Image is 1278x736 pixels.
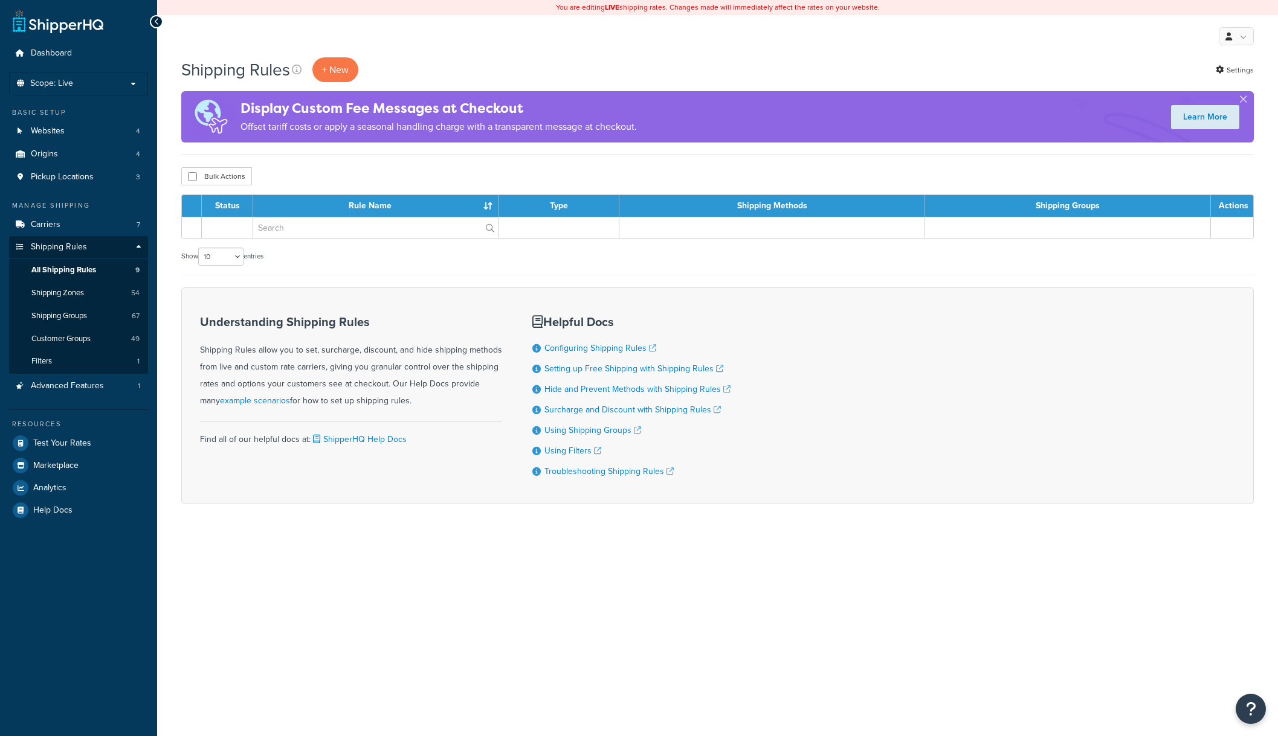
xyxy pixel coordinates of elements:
[253,217,498,238] input: Search
[9,42,148,65] a: Dashboard
[1171,105,1239,129] a: Learn More
[9,328,148,350] li: Customer Groups
[9,282,148,304] a: Shipping Zones 54
[30,78,73,89] span: Scope: Live
[200,315,502,328] h3: Understanding Shipping Rules
[9,419,148,429] div: Resources
[198,248,244,266] select: Showentries
[9,259,148,281] li: All Shipping Rules
[33,483,66,493] span: Analytics
[131,288,140,298] span: 54
[9,305,148,327] li: Shipping Groups
[253,195,499,217] th: Rule Name
[544,465,674,478] a: Troubleshooting Shipping Rules
[9,477,148,499] a: Analytics
[31,381,104,391] span: Advanced Features
[544,383,731,395] a: Hide and Prevent Methods with Shipping Rules
[33,438,91,449] span: Test Your Rates
[13,9,103,33] a: ShipperHQ Home
[9,200,148,211] div: Manage Shipping
[9,107,148,118] div: Basic Setup
[544,342,656,354] a: Configuring Shipping Rules
[181,91,240,142] img: duties-banner-06bc72dcb5fe05cb3f9472aba00be2ae8eb53ab6f0d8bb03d382ba314ac3c341.png
[181,58,290,82] h1: Shipping Rules
[136,126,140,136] span: 4
[136,149,140,159] span: 4
[31,334,91,344] span: Customer Groups
[9,236,148,374] li: Shipping Rules
[9,432,148,454] a: Test Your Rates
[1236,694,1266,724] button: Open Resource Center
[619,195,925,217] th: Shipping Methods
[240,118,637,135] p: Offset tariff costs or apply a seasonal handling charge with a transparent message at checkout.
[9,143,148,165] li: Origins
[132,311,140,321] span: 67
[31,48,72,59] span: Dashboard
[544,403,721,416] a: Surcharge and Discount with Shipping Rules
[33,461,79,471] span: Marketplace
[138,381,140,391] span: 1
[200,421,502,448] div: Find all of our helpful docs at:
[9,166,148,188] li: Pickup Locations
[137,220,140,230] span: 7
[9,214,148,236] li: Carriers
[9,499,148,521] a: Help Docs
[31,311,87,321] span: Shipping Groups
[532,315,731,328] h3: Helpful Docs
[31,242,87,252] span: Shipping Rules
[181,167,252,185] button: Bulk Actions
[925,195,1211,217] th: Shipping Groups
[499,195,619,217] th: Type
[200,315,502,409] div: Shipping Rules allow you to set, surcharge, discount, and hide shipping methods from live and cus...
[137,356,140,366] span: 1
[9,143,148,165] a: Origins 4
[544,362,723,375] a: Setting up Free Shipping with Shipping Rules
[220,394,290,407] a: example scenarios
[9,120,148,142] a: Websites 4
[9,120,148,142] li: Websites
[31,220,60,230] span: Carriers
[9,328,148,350] a: Customer Groups 49
[9,350,148,373] a: Filters 1
[31,265,96,275] span: All Shipping Rules
[9,305,148,327] a: Shipping Groups 67
[240,98,637,118] h4: Display Custom Fee Messages at Checkout
[311,433,407,446] a: ShipperHQ Help Docs
[31,288,84,298] span: Shipping Zones
[9,282,148,304] li: Shipping Zones
[9,455,148,476] a: Marketplace
[33,505,73,516] span: Help Docs
[9,214,148,236] a: Carriers 7
[9,236,148,258] a: Shipping Rules
[1216,62,1254,78] a: Settings
[312,57,358,82] p: + New
[9,375,148,397] a: Advanced Features 1
[31,172,94,182] span: Pickup Locations
[181,248,263,266] label: Show entries
[605,2,619,13] b: LIVE
[9,259,148,281] a: All Shipping Rules 9
[136,172,140,182] span: 3
[544,444,601,457] a: Using Filters
[31,149,58,159] span: Origins
[9,350,148,373] li: Filters
[31,356,52,366] span: Filters
[9,375,148,397] li: Advanced Features
[31,126,65,136] span: Websites
[135,265,140,275] span: 9
[202,195,253,217] th: Status
[1211,195,1253,217] th: Actions
[9,166,148,188] a: Pickup Locations 3
[131,334,140,344] span: 49
[544,424,641,437] a: Using Shipping Groups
